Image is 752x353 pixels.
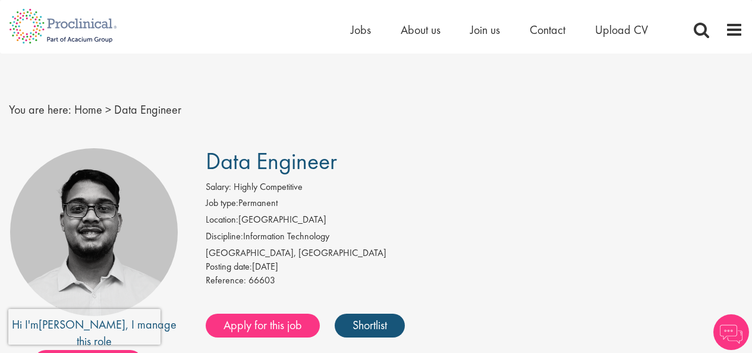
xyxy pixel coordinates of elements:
li: Information Technology [206,230,743,246]
label: Reference: [206,274,246,288]
a: About us [401,22,440,38]
label: Salary: [206,180,231,194]
label: Location: [206,213,238,227]
li: [GEOGRAPHIC_DATA] [206,213,743,230]
iframe: reCAPTCHA [8,309,161,345]
div: [GEOGRAPHIC_DATA], [GEOGRAPHIC_DATA] [206,246,743,260]
span: Highly Competitive [234,180,303,193]
a: Contact [530,22,565,38]
span: Data Engineer [206,146,337,176]
a: breadcrumb link [74,102,102,117]
label: Discipline: [206,230,243,243]
a: Join us [470,22,500,38]
a: Apply for this job [206,314,320,338]
img: Chatbot [713,314,749,350]
label: Job type: [206,196,238,210]
span: Posting date: [206,260,252,273]
div: [DATE] [206,260,743,274]
a: Shortlist [335,314,405,338]
span: You are here: [9,102,71,117]
li: Permanent [206,196,743,213]
span: 66603 [248,274,275,286]
img: imeage of recruiter Timothy Deschamps [10,148,178,316]
span: Data Engineer [114,102,181,117]
span: > [105,102,111,117]
a: Upload CV [595,22,648,38]
a: Jobs [351,22,371,38]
